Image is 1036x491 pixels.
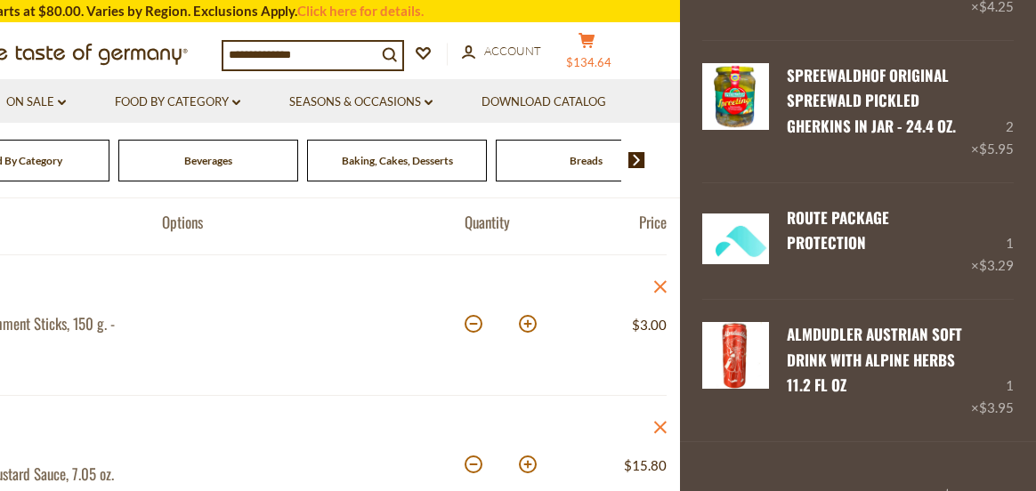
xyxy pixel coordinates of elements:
img: next arrow [628,152,645,168]
button: $134.64 [560,32,613,76]
a: Seasons & Occasions [289,93,433,112]
a: Almdudler Austrian Soft Drink with Alpine Herbs 11.2 fl oz [702,322,769,419]
a: Account [462,42,541,61]
a: On Sale [6,93,66,112]
a: Baking, Cakes, Desserts [342,154,453,167]
div: 1 × [971,205,1014,278]
a: Food By Category [115,93,240,112]
div: Quantity [465,213,565,231]
span: Account [484,44,541,58]
a: Spreewaldhof Original Spreewald Pickled Gherkins in Jar - 24.4 oz. [787,64,956,137]
span: $5.95 [979,141,1014,157]
a: Spreewaldhof Original Spreewald Pickled Gherkins in Jar - 24.4 oz. [702,63,769,160]
span: $134.64 [566,55,611,69]
img: Almdudler Austrian Soft Drink with Alpine Herbs 11.2 fl oz [702,322,769,389]
a: Beverages [184,154,232,167]
a: Breads [570,154,603,167]
span: $3.29 [979,257,1014,273]
a: Click here for details. [297,3,424,19]
img: Green Package Protection [702,205,769,272]
a: Almdudler Austrian Soft Drink with Alpine Herbs 11.2 fl oz [787,323,962,396]
span: $3.00 [632,317,667,333]
a: Route Package Protection [787,206,889,254]
div: 1 × [971,322,1014,419]
span: $3.95 [979,399,1014,415]
div: Price [566,213,667,231]
a: Green Package Protection [702,205,769,278]
span: $15.80 [624,457,667,473]
div: Options [162,213,465,231]
div: 2 × [971,63,1014,160]
img: Spreewaldhof Original Spreewald Pickled Gherkins in Jar - 24.4 oz. [702,63,769,130]
a: Download Catalog [482,93,606,112]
